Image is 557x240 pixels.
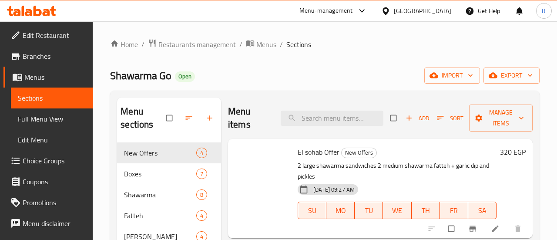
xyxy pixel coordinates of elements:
span: Sort items [431,112,469,125]
span: Shawarma Go [110,66,171,85]
button: TU [355,202,383,219]
a: Home [110,39,138,50]
span: Coupons [23,176,86,187]
span: Manage items [476,107,526,129]
a: Menus [3,67,93,88]
p: 2 large shawarma sandwiches 2 medium shawarma fatteh + garlic dip and pickles [298,160,497,182]
a: Choice Groups [3,150,93,171]
div: items [196,210,207,221]
nav: breadcrumb [110,39,540,50]
span: SU [302,204,323,217]
span: 4 [197,212,207,220]
a: Edit menu item [491,224,501,233]
span: Select all sections [161,110,179,126]
span: Restaurants management [158,39,236,50]
span: Choice Groups [23,155,86,166]
span: SA [472,204,493,217]
div: New Offers4 [117,142,221,163]
div: [GEOGRAPHIC_DATA] [394,6,451,16]
div: Shawarma8 [117,184,221,205]
span: Full Menu View [18,114,86,124]
a: Sections [11,88,93,108]
a: Edit Menu [11,129,93,150]
h6: 320 EGP [500,146,526,158]
button: Branch-specific-item [463,219,484,238]
button: export [483,68,540,84]
div: items [196,189,207,200]
a: Branches [3,46,93,67]
span: Open [175,73,195,80]
span: Menu disclaimer [23,218,86,229]
span: Sort sections [179,108,200,128]
a: Menu disclaimer [3,213,93,234]
button: SU [298,202,326,219]
span: R [542,6,546,16]
span: MO [330,204,351,217]
span: Select to update [443,220,461,237]
button: Add section [200,108,221,128]
input: search [281,111,383,126]
h2: Menu sections [121,105,166,131]
span: Add [406,113,429,123]
span: Sections [18,93,86,103]
span: Sections [286,39,311,50]
span: Boxes [124,169,196,179]
span: Fatteh [124,210,196,221]
span: import [431,70,473,81]
li: / [280,39,283,50]
span: Menus [24,72,86,82]
button: import [424,68,480,84]
span: 8 [197,191,207,199]
span: Edit Restaurant [23,30,86,41]
span: [DATE] 09:27 AM [310,186,358,194]
a: Promotions [3,192,93,213]
span: TU [358,204,379,217]
div: items [196,169,207,179]
a: Edit Restaurant [3,25,93,46]
button: Manage items [469,105,533,132]
span: TH [415,204,436,217]
span: El sohab Offer [298,145,339,159]
button: SA [468,202,497,219]
button: Sort [435,112,466,125]
span: FR [443,204,465,217]
button: MO [326,202,355,219]
span: Shawarma [124,189,196,200]
span: New Offers [124,148,196,158]
button: TH [412,202,440,219]
a: Coupons [3,171,93,192]
span: Add item [403,112,431,125]
div: Open [175,71,195,82]
li: / [239,39,242,50]
div: Fatteh4 [117,205,221,226]
span: Branches [23,51,86,61]
span: WE [386,204,408,217]
span: New Offers [342,148,376,158]
a: Restaurants management [148,39,236,50]
span: export [490,70,533,81]
button: Add [403,112,431,125]
span: 4 [197,149,207,157]
button: FR [440,202,468,219]
span: Promotions [23,197,86,208]
a: Menus [246,39,276,50]
div: New Offers [341,148,377,158]
span: Select section [385,110,403,126]
a: Full Menu View [11,108,93,129]
span: Sort [437,113,463,123]
h2: Menu items [228,105,270,131]
span: 7 [197,170,207,178]
button: WE [383,202,411,219]
div: Boxes7 [117,163,221,184]
button: delete [508,219,529,238]
span: Edit Menu [18,135,86,145]
div: Menu-management [299,6,353,16]
div: items [196,148,207,158]
span: Menus [256,39,276,50]
li: / [141,39,144,50]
